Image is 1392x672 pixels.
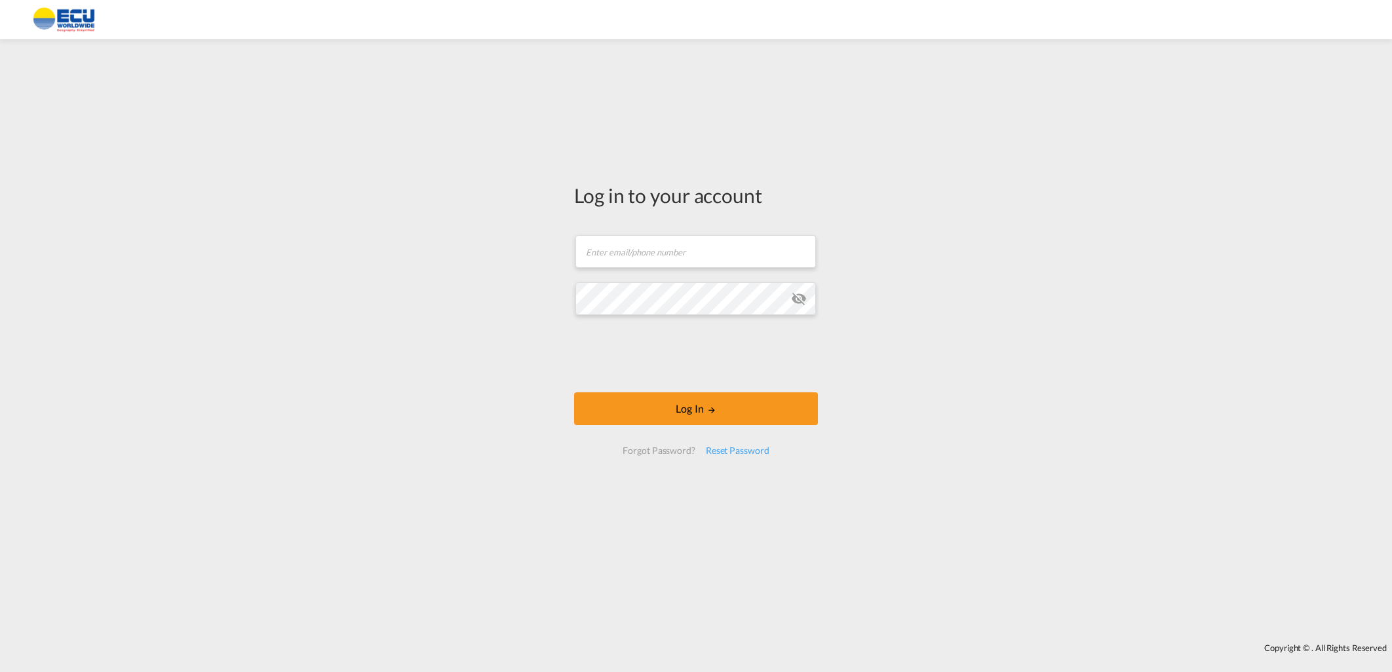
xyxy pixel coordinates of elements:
[701,439,775,462] div: Reset Password
[20,5,108,35] img: 6cccb1402a9411edb762cf9624ab9cda.png
[574,392,818,425] button: LOGIN
[791,291,807,307] md-icon: icon-eye-off
[575,235,816,268] input: Enter email/phone number
[574,181,818,209] div: Log in to your account
[617,439,700,462] div: Forgot Password?
[596,328,796,379] iframe: reCAPTCHA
